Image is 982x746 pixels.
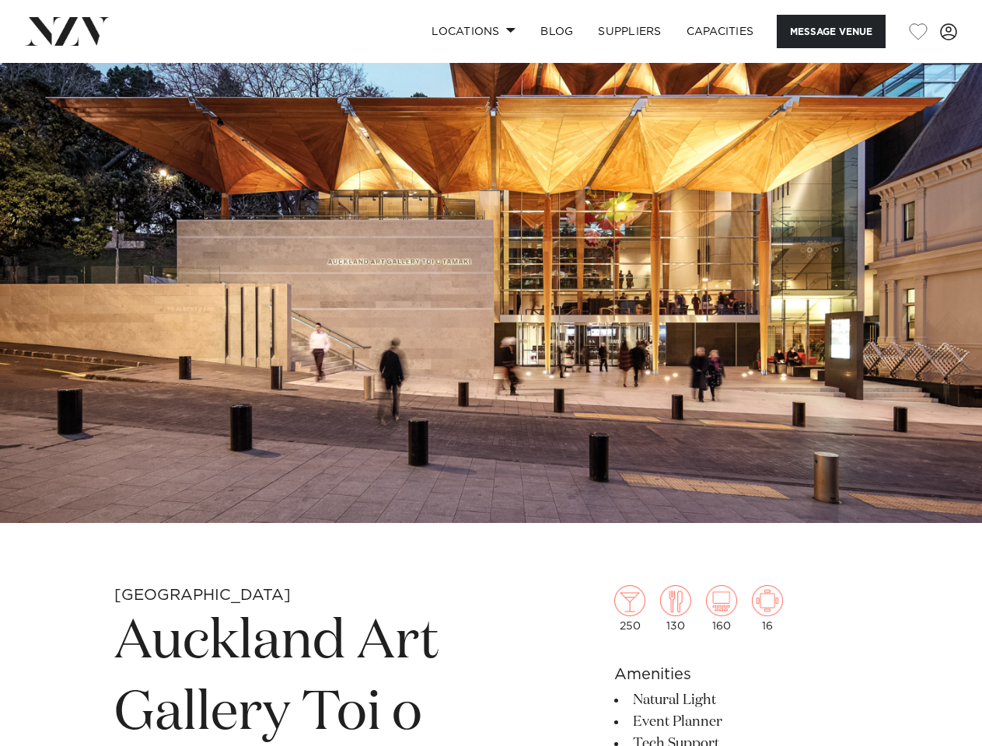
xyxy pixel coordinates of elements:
div: 160 [706,585,737,632]
li: Natural Light [614,689,868,711]
a: SUPPLIERS [585,15,673,48]
img: dining.png [660,585,691,616]
img: cocktail.png [614,585,645,616]
div: 250 [614,585,645,632]
a: BLOG [528,15,585,48]
img: nzv-logo.png [25,17,110,45]
div: 16 [752,585,783,632]
small: [GEOGRAPHIC_DATA] [114,587,291,603]
a: Locations [419,15,528,48]
button: Message Venue [777,15,886,48]
h6: Amenities [614,663,868,686]
img: theatre.png [706,585,737,616]
a: Capacities [674,15,767,48]
li: Event Planner [614,711,868,733]
div: 130 [660,585,691,632]
img: meeting.png [752,585,783,616]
